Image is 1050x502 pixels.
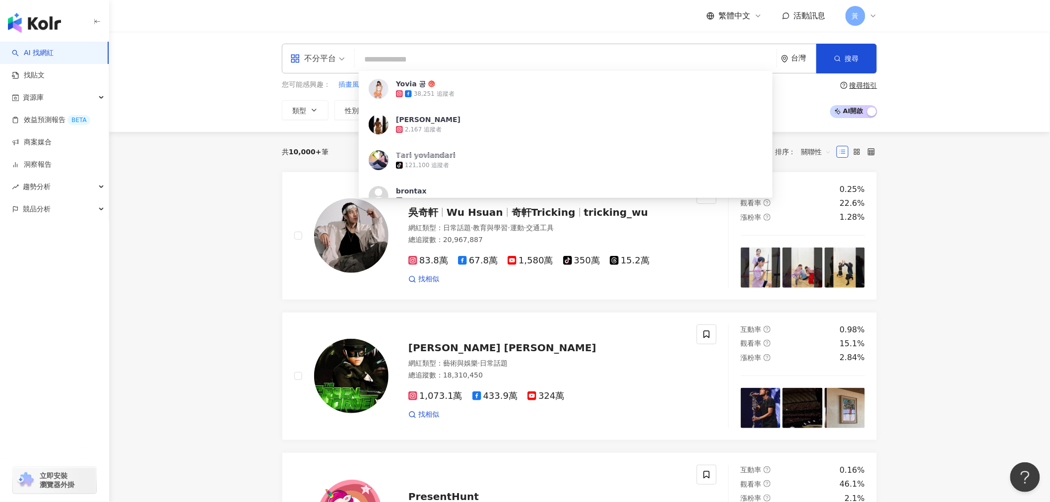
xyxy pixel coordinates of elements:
[282,148,328,156] div: 共 筆
[845,55,859,63] span: 搜尋
[852,10,859,21] span: 黃
[840,338,865,349] div: 15.1%
[12,137,52,147] a: 商案媒合
[527,391,564,401] span: 324萬
[764,340,771,347] span: question-circle
[338,80,366,90] span: 插畫風格
[471,224,473,232] span: ·
[741,199,762,207] span: 觀看率
[764,495,771,502] span: question-circle
[458,255,498,266] span: 67.8萬
[314,339,389,413] img: KOL Avatar
[841,82,848,89] span: question-circle
[12,48,54,58] a: searchAI 找網紅
[783,388,823,428] img: post-image
[524,224,526,232] span: ·
[801,144,831,160] span: 關聯性
[719,10,750,21] span: 繁體中文
[775,144,837,160] div: 排序：
[282,80,330,90] span: 您可能感興趣：
[472,391,518,401] span: 433.9萬
[840,212,865,223] div: 1.28%
[282,100,328,120] button: 類型
[408,206,438,218] span: 吳奇軒
[289,148,322,156] span: 10,000+
[443,359,478,367] span: 藝術與娛樂
[12,184,19,190] span: rise
[741,185,762,193] span: 互動率
[290,51,336,66] div: 不分平台
[610,255,650,266] span: 15.2萬
[741,494,762,502] span: 漲粉率
[517,107,537,115] span: 觀看率
[16,472,35,488] img: chrome extension
[741,248,781,288] img: post-image
[840,479,865,490] div: 46.1%
[840,465,865,476] div: 0.16%
[374,79,403,90] button: 插畫作品
[13,467,96,494] a: chrome extension立即安裝 瀏覽器外掛
[506,100,560,120] button: 觀看率
[764,466,771,473] span: question-circle
[408,371,685,380] div: 總追蹤數 ： 18,310,450
[447,206,503,218] span: Wu Hsuan
[508,224,510,232] span: ·
[12,70,45,80] a: 找貼文
[794,11,826,20] span: 活動訊息
[840,198,865,209] div: 22.6%
[40,471,74,489] span: 立即安裝 瀏覽器外掛
[840,184,865,195] div: 0.25%
[457,107,478,115] span: 互動率
[764,326,771,333] span: question-circle
[783,248,823,288] img: post-image
[576,107,618,115] span: 合作費用預估
[282,312,877,440] a: KOL Avatar[PERSON_NAME] [PERSON_NAME]網紅類型：藝術與娛樂·日常話題總追蹤數：18,310,4501,073.1萬433.9萬324萬找相似互動率questi...
[408,342,596,354] span: [PERSON_NAME] [PERSON_NAME]
[512,206,576,218] span: 奇軒Tricking
[345,107,359,115] span: 性別
[741,339,762,347] span: 觀看率
[443,224,471,232] span: 日常話題
[1010,462,1040,492] iframe: Help Scout Beacon - Open
[510,224,524,232] span: 運動
[764,354,771,361] span: question-circle
[375,80,402,90] span: 插畫作品
[408,235,685,245] div: 總追蹤數 ： 20,967,887
[741,466,762,474] span: 互動率
[508,255,553,266] span: 1,580萬
[334,100,381,120] button: 性別
[741,354,762,362] span: 漲粉率
[667,106,695,114] span: 更多篩選
[480,359,508,367] span: 日常話題
[12,115,90,125] a: 效益預測報告BETA
[408,410,439,420] a: 找相似
[764,199,771,206] span: question-circle
[8,13,61,33] img: logo
[418,274,439,284] span: 找相似
[840,324,865,335] div: 0.98%
[478,359,480,367] span: ·
[408,359,685,369] div: 網紅類型 ：
[408,274,439,284] a: 找相似
[387,100,441,120] button: 追蹤數
[741,388,781,428] img: post-image
[791,54,816,63] div: 台灣
[282,172,877,300] a: KOL Avatar吳奇軒Wu Hsuan奇軒Trickingtricking_wu網紅類型：日常話題·教育與學習·運動·交通工具總追蹤數：20,967,88783.8萬67.8萬1,580萬3...
[447,80,510,90] span: 新北世界宗教博物館
[314,198,389,273] img: KOL Avatar
[292,107,306,115] span: 類型
[584,206,649,218] span: tricking_wu
[741,480,762,488] span: 觀看率
[408,255,448,266] span: 83.8萬
[12,160,52,170] a: 洞察報告
[447,100,500,120] button: 互動率
[646,100,706,120] button: 更多篩選
[526,224,554,232] span: 交通工具
[410,79,439,90] button: 倫敦公園
[397,107,418,115] span: 追蹤數
[781,55,788,63] span: environment
[840,352,865,363] div: 2.84%
[473,224,508,232] span: 教育與學習
[825,388,865,428] img: post-image
[411,80,439,90] span: 倫敦公園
